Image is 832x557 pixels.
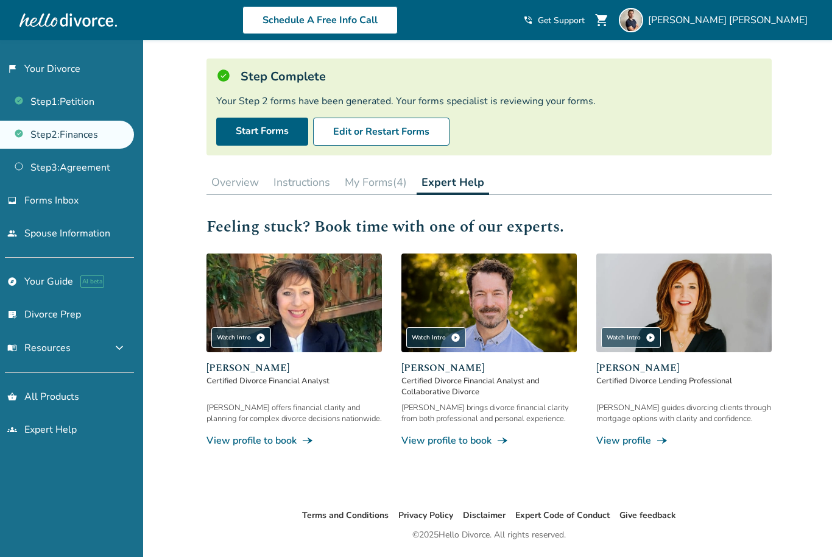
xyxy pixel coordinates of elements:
[206,170,264,194] button: Overview
[302,509,389,521] a: Terms and Conditions
[24,194,79,207] span: Forms Inbox
[7,392,17,402] span: shopping_basket
[401,375,577,397] span: Certified Divorce Financial Analyst and Collaborative Divorce
[596,375,772,386] span: Certified Divorce Lending Professional
[646,333,655,342] span: play_circle
[340,170,412,194] button: My Forms(4)
[206,375,382,386] span: Certified Divorce Financial Analyst
[648,13,813,27] span: [PERSON_NAME] [PERSON_NAME]
[206,254,382,352] img: Sandra Giudici
[206,361,382,375] span: [PERSON_NAME]
[401,361,577,375] span: [PERSON_NAME]
[412,528,566,542] div: © 2025 Hello Divorce. All rights reserved.
[401,402,577,424] div: [PERSON_NAME] brings divorce financial clarity from both professional and personal experience.
[596,361,772,375] span: [PERSON_NAME]
[7,310,17,319] span: list_alt_check
[523,15,533,25] span: phone_in_talk
[463,508,506,523] li: Disclaimer
[206,215,772,239] h2: Feeling stuck? Book time with one of our experts.
[206,402,382,424] div: [PERSON_NAME] offers financial clarity and planning for complex divorce decisions nationwide.
[242,6,398,34] a: Schedule A Free Info Call
[7,277,17,286] span: explore
[594,13,609,27] span: shopping_cart
[771,498,832,557] iframe: Chat Widget
[398,509,453,521] a: Privacy Policy
[269,170,335,194] button: Instructions
[596,402,772,424] div: [PERSON_NAME] guides divorcing clients through mortgage options with clarity and confidence.
[216,118,308,146] a: Start Forms
[401,254,577,352] img: John Duffy
[417,170,489,195] button: Expert Help
[596,434,772,447] a: View profileline_end_arrow_notch
[7,196,17,205] span: inbox
[313,118,449,146] button: Edit or Restart Forms
[619,508,676,523] li: Give feedback
[601,327,661,348] div: Watch Intro
[112,341,127,355] span: expand_more
[538,15,585,26] span: Get Support
[619,8,643,32] img: Ian Ilker Karakasoglu
[216,94,762,108] div: Your Step 2 forms have been generated. Your forms specialist is reviewing your forms.
[523,15,585,26] a: phone_in_talkGet Support
[596,254,772,352] img: Tami Wollensak
[7,425,17,435] span: groups
[206,434,382,447] a: View profile to bookline_end_arrow_notch
[656,435,668,447] span: line_end_arrow_notch
[80,275,104,288] span: AI beta
[241,68,326,85] h5: Step Complete
[256,333,266,342] span: play_circle
[7,229,17,238] span: people
[7,343,17,353] span: menu_book
[496,435,509,447] span: line_end_arrow_notch
[406,327,466,348] div: Watch Intro
[7,341,71,355] span: Resources
[401,434,577,447] a: View profile to bookline_end_arrow_notch
[301,435,314,447] span: line_end_arrow_notch
[515,509,610,521] a: Expert Code of Conduct
[7,64,17,74] span: flag_2
[451,333,460,342] span: play_circle
[211,327,271,348] div: Watch Intro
